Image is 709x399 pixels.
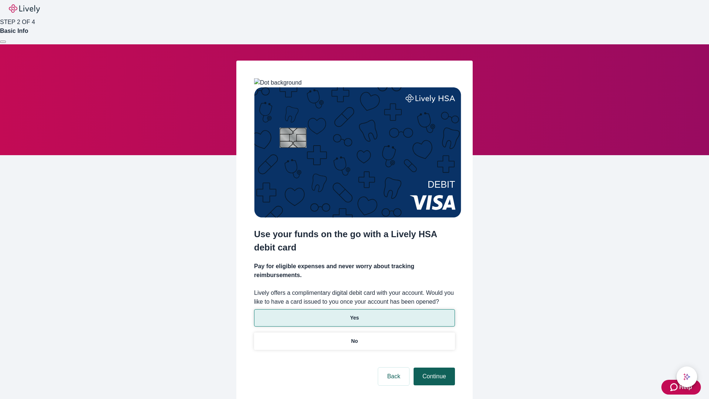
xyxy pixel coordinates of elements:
img: Dot background [254,78,302,87]
button: Back [378,368,409,385]
p: No [351,337,358,345]
h2: Use your funds on the go with a Lively HSA debit card [254,228,455,254]
label: Lively offers a complimentary digital debit card with your account. Would you like to have a card... [254,289,455,306]
button: Yes [254,309,455,327]
button: No [254,332,455,350]
img: Lively [9,4,40,13]
img: Debit card [254,87,461,218]
svg: Zendesk support icon [670,383,679,392]
p: Yes [350,314,359,322]
button: Zendesk support iconHelp [661,380,701,395]
h4: Pay for eligible expenses and never worry about tracking reimbursements. [254,262,455,280]
button: chat [677,366,697,387]
svg: Lively AI Assistant [683,373,691,381]
button: Continue [414,368,455,385]
span: Help [679,383,692,392]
